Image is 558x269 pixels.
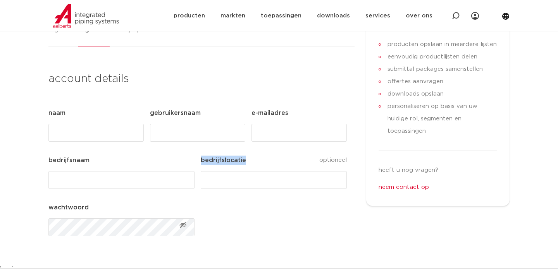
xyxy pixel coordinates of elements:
img: logo_orange.svg [12,12,19,19]
span: downloads opslaan [386,88,444,100]
img: tab_domain_overview_orange.svg [21,45,28,51]
div: Domein: [DOMAIN_NAME] [20,20,85,26]
label: bedrijfslocatie [201,156,246,165]
label: E-mailadres [251,108,288,118]
button: Toon wachtwoord [179,214,187,236]
h3: account details [48,71,347,87]
label: Wachtwoord [48,203,89,212]
img: tab_keywords_by_traffic_grey.svg [76,45,82,51]
div: v 4.0.25 [22,12,38,19]
label: Gebruikersnaam [150,108,201,118]
div: Domeinoverzicht [30,46,68,51]
label: bedrijfsnaam [48,156,90,165]
img: website_grey.svg [12,20,19,26]
label: Naam [48,108,65,118]
span: submittal packages samenstellen [386,63,483,75]
div: Keywords op verkeer [84,46,133,51]
div: optioneel [319,154,347,166]
span: eenvoudig productlijsten delen [386,51,477,63]
a: neem contact op [379,184,429,190]
span: producten opslaan in meerdere lijsten [386,38,497,51]
span: offertes aanvragen [386,75,443,88]
span: heeft u nog vragen? [379,167,438,173]
span: personaliseren op basis van uw huidige rol, segmenten en toepassingen [386,100,498,137]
